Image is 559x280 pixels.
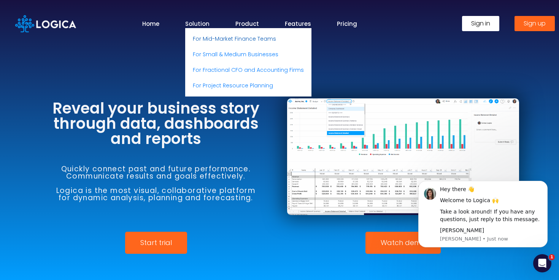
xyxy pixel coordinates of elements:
span: Sign in [471,21,490,27]
h6: Quickly connect past and future performance. Communicate results and goals effectively. Logica is... [40,165,272,201]
a: Watch demo [365,232,441,254]
a: Sign up [515,16,555,31]
a: Pricing [337,19,357,28]
a: For Small & Medium Businesses [185,47,311,62]
a: For Fractional CFO and Accounting Firms [185,62,311,78]
a: Sign in [462,16,499,31]
span: Sign up [524,21,546,27]
iframe: Intercom live chat [533,254,551,272]
a: Features [285,19,311,28]
a: Start trial [125,232,187,254]
h3: Reveal your business story through data, dashboards and reports [40,101,272,146]
a: Solution [185,19,210,28]
a: Home [142,19,159,28]
span: Watch demo [381,239,426,246]
a: For Project Resource Planning [185,78,311,93]
a: Logica [15,19,76,28]
ul: Solution [185,28,311,96]
span: Start trial [140,239,172,246]
a: Product [235,19,259,28]
span: 1 [549,254,555,260]
a: For Mid-Market Finance Teams [185,31,311,47]
img: Logica [15,15,76,32]
iframe: Intercom notifications message [407,171,559,276]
